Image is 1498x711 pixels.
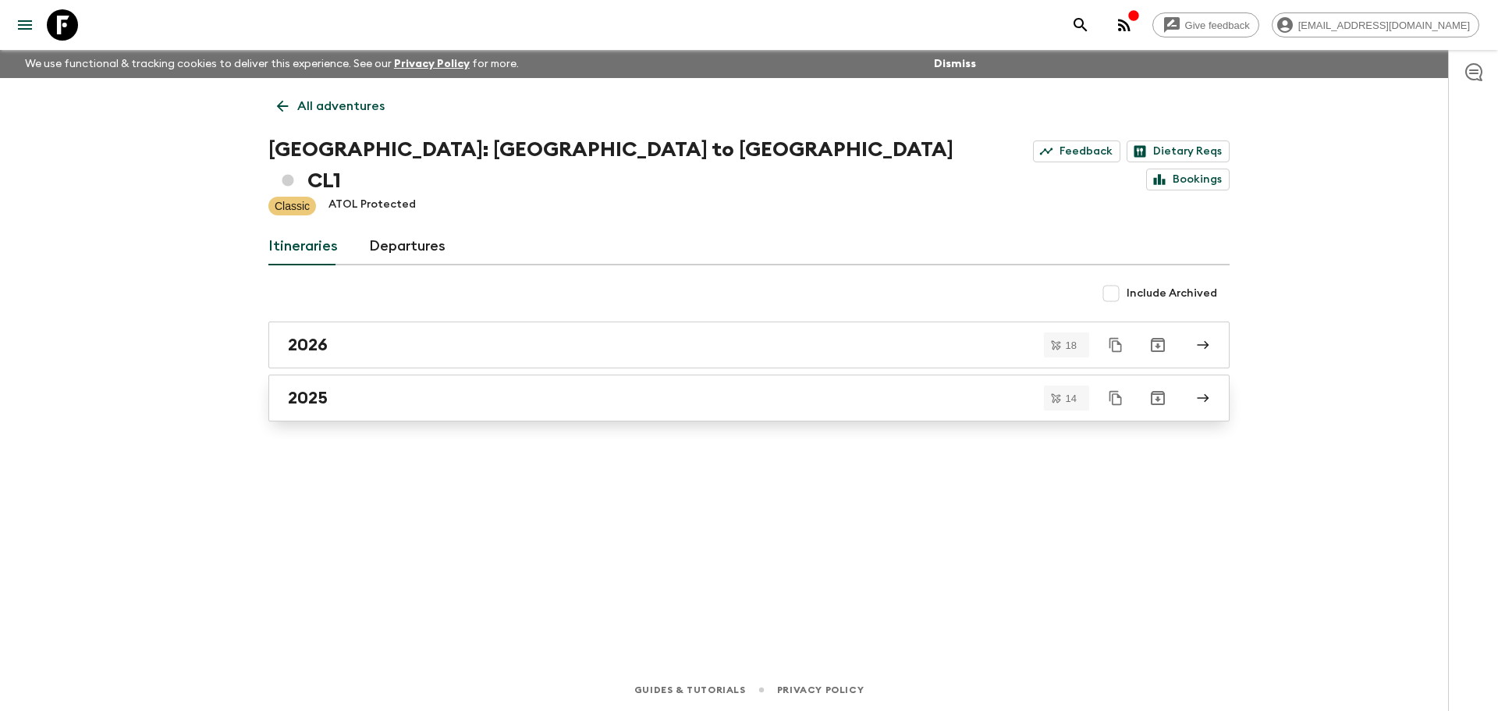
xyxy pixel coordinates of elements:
[1102,384,1130,412] button: Duplicate
[268,375,1230,421] a: 2025
[1056,393,1086,403] span: 14
[1056,340,1086,350] span: 18
[1102,331,1130,359] button: Duplicate
[1127,286,1217,301] span: Include Archived
[275,198,310,214] p: Classic
[19,50,525,78] p: We use functional & tracking cookies to deliver this experience. See our for more.
[268,91,393,122] a: All adventures
[394,59,470,69] a: Privacy Policy
[268,228,338,265] a: Itineraries
[777,681,864,699] a: Privacy Policy
[1127,140,1230,162] a: Dietary Reqs
[268,322,1230,368] a: 2026
[1142,382,1173,414] button: Archive
[634,681,746,699] a: Guides & Tutorials
[1065,9,1096,41] button: search adventures
[268,134,957,197] h1: [GEOGRAPHIC_DATA]: [GEOGRAPHIC_DATA] to [GEOGRAPHIC_DATA] CL1
[288,335,328,355] h2: 2026
[1177,20,1258,31] span: Give feedback
[1272,12,1479,37] div: [EMAIL_ADDRESS][DOMAIN_NAME]
[1142,329,1173,361] button: Archive
[288,388,328,408] h2: 2025
[369,228,445,265] a: Departures
[1290,20,1478,31] span: [EMAIL_ADDRESS][DOMAIN_NAME]
[297,97,385,116] p: All adventures
[930,53,980,75] button: Dismiss
[328,197,416,215] p: ATOL Protected
[1033,140,1120,162] a: Feedback
[1152,12,1259,37] a: Give feedback
[1146,169,1230,190] a: Bookings
[9,9,41,41] button: menu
